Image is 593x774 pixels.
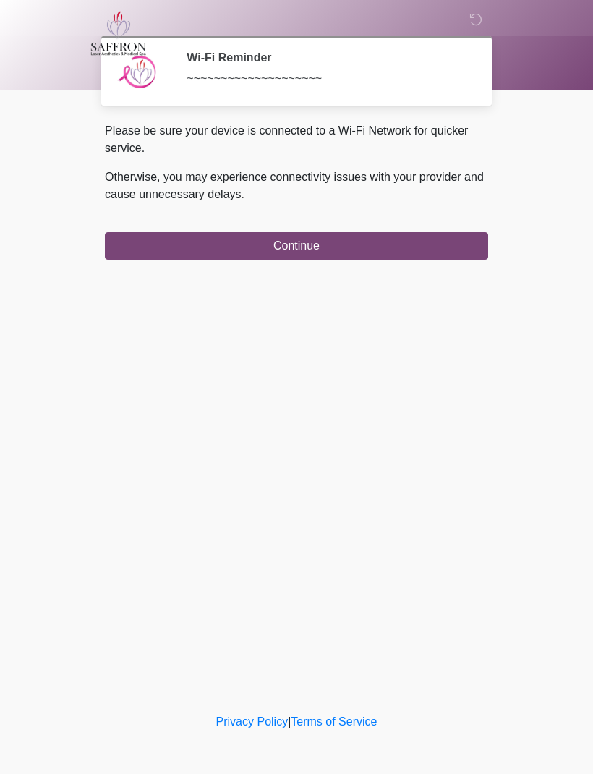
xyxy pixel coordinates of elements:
[288,715,291,728] a: |
[105,122,488,157] p: Please be sure your device is connected to a Wi-Fi Network for quicker service.
[116,51,159,94] img: Agent Avatar
[216,715,289,728] a: Privacy Policy
[105,232,488,260] button: Continue
[105,169,488,203] p: Otherwise, you may experience connectivity issues with your provider and cause unnecessary delays
[291,715,377,728] a: Terms of Service
[90,11,147,56] img: Saffron Laser Aesthetics and Medical Spa Logo
[187,70,466,88] div: ~~~~~~~~~~~~~~~~~~~~
[242,188,244,200] span: .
